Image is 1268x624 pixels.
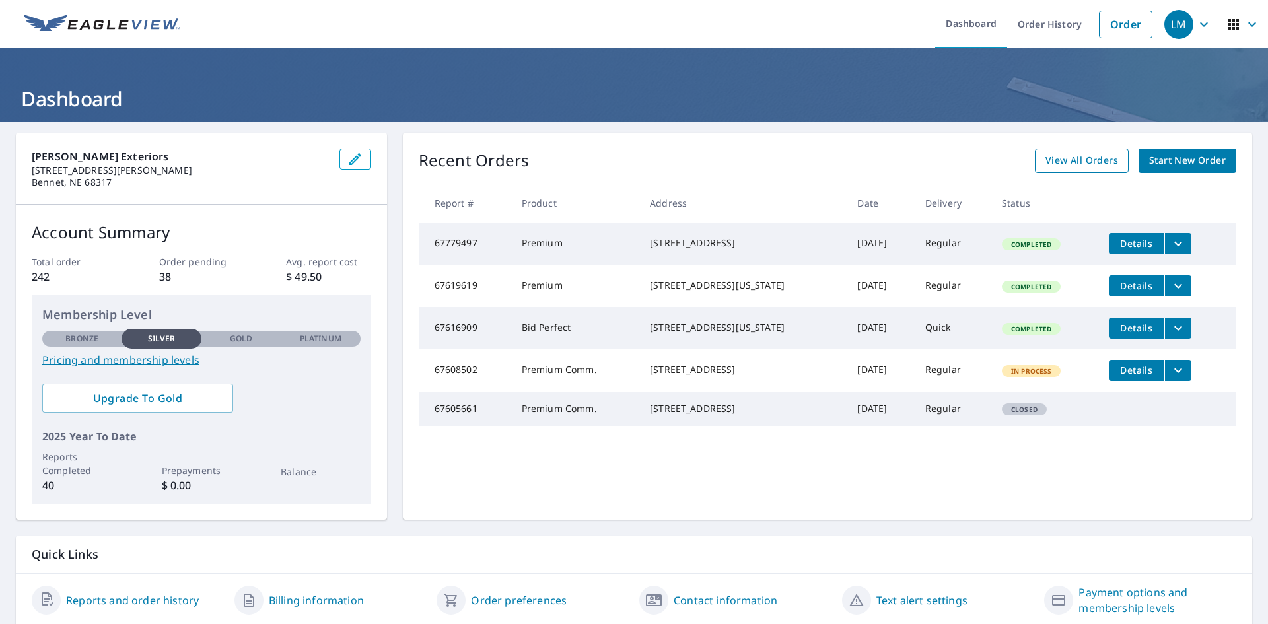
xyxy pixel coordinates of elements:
[42,450,122,477] p: Reports Completed
[419,392,511,426] td: 67605661
[511,349,639,392] td: Premium Comm.
[650,321,836,334] div: [STREET_ADDRESS][US_STATE]
[419,149,530,173] p: Recent Orders
[65,333,98,345] p: Bronze
[159,269,244,285] p: 38
[66,592,199,608] a: Reports and order history
[1109,318,1164,339] button: detailsBtn-67616909
[42,429,361,444] p: 2025 Year To Date
[286,269,370,285] p: $ 49.50
[1003,405,1045,414] span: Closed
[32,255,116,269] p: Total order
[847,223,914,265] td: [DATE]
[511,392,639,426] td: Premium Comm.
[32,149,329,164] p: [PERSON_NAME] Exteriors
[42,352,361,368] a: Pricing and membership levels
[847,265,914,307] td: [DATE]
[281,465,360,479] p: Balance
[24,15,180,34] img: EV Logo
[650,236,836,250] div: [STREET_ADDRESS]
[32,164,329,176] p: [STREET_ADDRESS][PERSON_NAME]
[1117,322,1156,334] span: Details
[269,592,364,608] a: Billing information
[1109,275,1164,296] button: detailsBtn-67619619
[511,223,639,265] td: Premium
[650,279,836,292] div: [STREET_ADDRESS][US_STATE]
[286,255,370,269] p: Avg. report cost
[639,184,847,223] th: Address
[1149,153,1226,169] span: Start New Order
[148,333,176,345] p: Silver
[915,184,991,223] th: Delivery
[1003,324,1059,333] span: Completed
[1117,279,1156,292] span: Details
[1078,584,1236,616] a: Payment options and membership levels
[847,307,914,349] td: [DATE]
[991,184,1098,223] th: Status
[876,592,968,608] a: Text alert settings
[230,333,252,345] p: Gold
[915,392,991,426] td: Regular
[419,223,511,265] td: 67779497
[32,546,1236,563] p: Quick Links
[159,255,244,269] p: Order pending
[42,306,361,324] p: Membership Level
[650,402,836,415] div: [STREET_ADDRESS]
[847,349,914,392] td: [DATE]
[1164,318,1191,339] button: filesDropdownBtn-67616909
[471,592,567,608] a: Order preferences
[419,265,511,307] td: 67619619
[915,265,991,307] td: Regular
[1117,237,1156,250] span: Details
[1109,233,1164,254] button: detailsBtn-67779497
[1109,360,1164,381] button: detailsBtn-67608502
[847,184,914,223] th: Date
[915,349,991,392] td: Regular
[1164,233,1191,254] button: filesDropdownBtn-67779497
[674,592,777,608] a: Contact information
[32,269,116,285] p: 242
[1164,360,1191,381] button: filesDropdownBtn-67608502
[1139,149,1236,173] a: Start New Order
[847,392,914,426] td: [DATE]
[511,184,639,223] th: Product
[1099,11,1152,38] a: Order
[162,477,241,493] p: $ 0.00
[419,307,511,349] td: 67616909
[162,464,241,477] p: Prepayments
[1003,366,1060,376] span: In Process
[419,184,511,223] th: Report #
[419,349,511,392] td: 67608502
[1003,240,1059,249] span: Completed
[1164,275,1191,296] button: filesDropdownBtn-67619619
[1164,10,1193,39] div: LM
[1117,364,1156,376] span: Details
[32,176,329,188] p: Bennet, NE 68317
[53,391,223,405] span: Upgrade To Gold
[915,307,991,349] td: Quick
[1003,282,1059,291] span: Completed
[300,333,341,345] p: Platinum
[1045,153,1118,169] span: View All Orders
[915,223,991,265] td: Regular
[16,85,1252,112] h1: Dashboard
[42,384,233,413] a: Upgrade To Gold
[1035,149,1129,173] a: View All Orders
[32,221,371,244] p: Account Summary
[42,477,122,493] p: 40
[511,265,639,307] td: Premium
[511,307,639,349] td: Bid Perfect
[650,363,836,376] div: [STREET_ADDRESS]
